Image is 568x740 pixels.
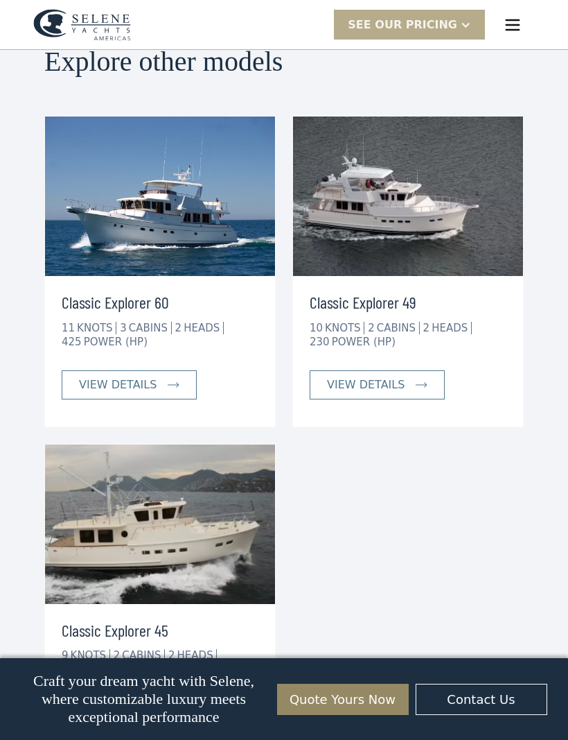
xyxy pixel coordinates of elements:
div: 2 [175,322,182,334]
div: HEADS [432,322,472,334]
div: KNOTS [325,322,364,334]
input: Yes, I’d like to receive SMS updates.Reply STOP to unsubscribe at any time. [3,537,15,549]
div: SEE Our Pricing [348,17,457,33]
div: POWER (HP) [332,336,396,348]
h3: Classic Explorer 49 [310,290,501,315]
h3: Classic Explorer 45 [62,618,253,643]
div: 425 [62,336,82,348]
img: icon [416,382,427,388]
h3: Classic Explorer 60 [62,290,253,315]
div: 11 [62,322,75,334]
span: Reply STOP to unsubscribe at any time. [18,540,323,551]
a: view details [62,370,197,399]
div: POWER (HP) [84,336,148,348]
div: 230 [310,336,330,348]
div: 10 [310,322,323,334]
div: 2 [168,649,175,662]
div: CABINS [122,649,165,662]
div: SEE Our Pricing [334,10,485,40]
p: Craft your dream yacht with Selene, where customizable luxury meets exceptional performance [21,672,267,726]
div: CABINS [377,322,420,334]
div: HEADS [177,649,218,662]
strong: Yes, I’d like to receive SMS updates. [18,540,168,551]
div: 2 [114,649,121,662]
div: KNOTS [77,322,116,334]
div: HEADS [184,322,224,334]
div: 9 [62,649,69,662]
strong: I want to subscribe to your Newsletter. [18,574,177,584]
span: Tick the box below to receive occasional updates, exclusive offers, and VIP access via text message. [1,473,334,497]
h2: Explore other models [44,46,524,77]
span: Unsubscribe any time by clicking the link at the bottom of any message [3,574,339,596]
div: view details [327,377,405,393]
a: home [33,9,131,41]
span: We respect your time - only the good stuff, never spam. [1,506,245,518]
a: Quote Yours Now [277,684,409,715]
div: KNOTS [71,649,110,662]
div: 3 [120,322,127,334]
div: CABINS [129,322,172,334]
img: icon [168,382,179,388]
img: logo [33,9,131,41]
div: 2 [423,322,430,334]
a: view details [310,370,445,399]
div: view details [79,377,157,393]
input: I want to subscribe to your Newsletter.Unsubscribe any time by clicking the link at the bottom of... [3,571,15,582]
div: 2 [368,322,375,334]
div: menu [490,3,535,47]
a: Contact Us [416,684,547,715]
